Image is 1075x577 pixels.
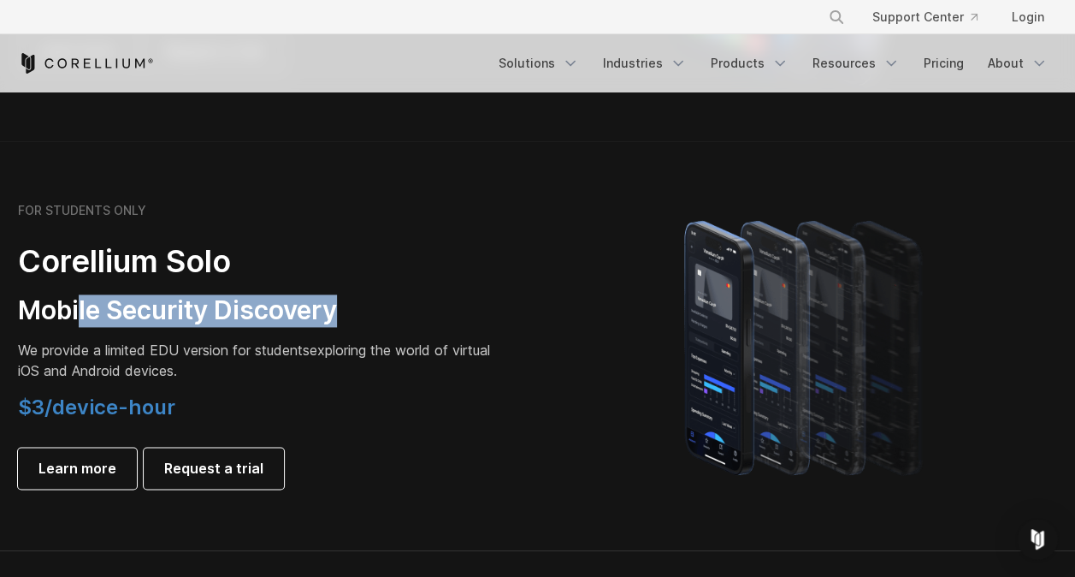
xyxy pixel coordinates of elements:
div: Navigation Menu [807,2,1058,33]
div: Open Intercom Messenger [1017,519,1058,560]
button: Search [821,2,852,33]
a: Resources [802,48,910,79]
a: Login [998,2,1058,33]
span: Request a trial [164,458,263,479]
a: Products [700,48,799,79]
a: Learn more [18,448,137,489]
a: Corellium Home [18,53,154,74]
img: A lineup of four iPhone models becoming more gradient and blurred [650,196,962,496]
a: Industries [593,48,697,79]
a: Solutions [488,48,589,79]
h3: Mobile Security Discovery [18,294,497,327]
h2: Corellium Solo [18,242,497,281]
span: $3/device-hour [18,395,175,419]
a: Request a trial [144,448,284,489]
h6: FOR STUDENTS ONLY [18,203,146,218]
span: Learn more [38,458,116,479]
a: Pricing [913,48,974,79]
span: We provide a limited EDU version for students [18,342,310,359]
div: Navigation Menu [488,48,1058,79]
p: exploring the world of virtual iOS and Android devices. [18,340,497,381]
a: Support Center [859,2,991,33]
a: About [978,48,1058,79]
